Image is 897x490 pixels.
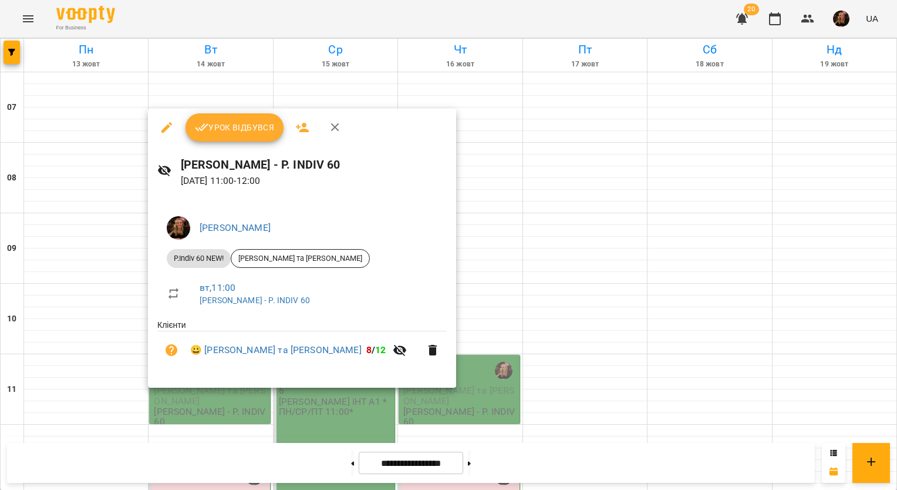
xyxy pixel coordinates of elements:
[200,282,235,293] a: вт , 11:00
[366,344,386,355] b: /
[195,120,275,135] span: Урок відбувся
[186,113,284,142] button: Урок відбувся
[181,174,447,188] p: [DATE] 11:00 - 12:00
[366,344,372,355] span: 8
[375,344,386,355] span: 12
[200,222,271,233] a: [PERSON_NAME]
[231,249,370,268] div: [PERSON_NAME] та [PERSON_NAME]
[181,156,447,174] h6: [PERSON_NAME] - P. INDIV 60
[167,253,231,264] span: P.Indiv 60 NEW!
[231,253,369,264] span: [PERSON_NAME] та [PERSON_NAME]
[157,319,447,374] ul: Клієнти
[157,336,186,364] button: Візит ще не сплачено. Додати оплату?
[190,343,362,357] a: 😀 [PERSON_NAME] та [PERSON_NAME]
[167,216,190,240] img: 019b2ef03b19e642901f9fba5a5c5a68.jpg
[200,296,310,305] a: [PERSON_NAME] - P. INDIV 60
